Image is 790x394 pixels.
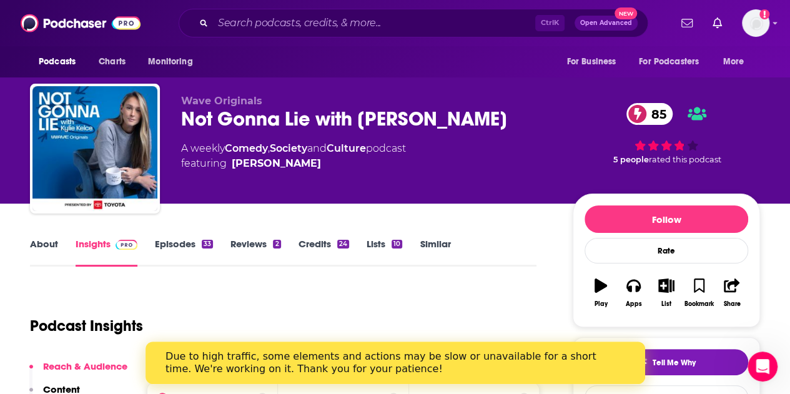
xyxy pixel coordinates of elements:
[181,156,406,171] span: featuring
[392,240,402,249] div: 10
[575,16,638,31] button: Open AdvancedNew
[723,300,740,308] div: Share
[653,358,696,368] span: Tell Me Why
[661,300,671,308] div: List
[535,15,565,31] span: Ctrl K
[580,20,632,26] span: Open Advanced
[270,142,307,154] a: Society
[337,240,349,249] div: 24
[230,238,280,267] a: Reviews2
[181,141,406,171] div: A weekly podcast
[684,300,714,308] div: Bookmark
[213,13,535,33] input: Search podcasts, credits, & more...
[30,238,58,267] a: About
[585,205,748,233] button: Follow
[307,142,327,154] span: and
[232,156,321,171] a: Kylie Kelce
[558,50,631,74] button: open menu
[748,352,778,382] iframe: Intercom live chat
[139,50,209,74] button: open menu
[179,9,648,37] div: Search podcasts, credits, & more...
[708,12,727,34] a: Show notifications dropdown
[585,349,748,375] button: tell me why sparkleTell Me Why
[76,238,137,267] a: InsightsPodchaser Pro
[626,300,642,308] div: Apps
[639,103,673,125] span: 85
[30,317,143,335] h1: Podcast Insights
[21,11,141,35] img: Podchaser - Follow, Share and Rate Podcasts
[742,9,769,37] span: Logged in as jartea
[327,142,366,154] a: Culture
[742,9,769,37] button: Show profile menu
[299,238,349,267] a: Credits24
[585,238,748,263] div: Rate
[32,86,157,211] img: Not Gonna Lie with Kylie Kelce
[91,50,133,74] a: Charts
[626,103,673,125] a: 85
[615,7,637,19] span: New
[202,240,213,249] div: 33
[99,53,126,71] span: Charts
[29,360,127,383] button: Reach & Audience
[420,238,450,267] a: Similar
[650,270,683,315] button: List
[181,95,262,107] span: Wave Originals
[613,155,649,164] span: 5 people
[716,270,748,315] button: Share
[146,342,645,384] iframe: Intercom live chat banner
[268,142,270,154] span: ,
[617,270,649,315] button: Apps
[759,9,769,19] svg: Add a profile image
[566,53,616,71] span: For Business
[676,12,698,34] a: Show notifications dropdown
[649,155,721,164] span: rated this podcast
[273,240,280,249] div: 2
[148,53,192,71] span: Monitoring
[116,240,137,250] img: Podchaser Pro
[39,53,76,71] span: Podcasts
[742,9,769,37] img: User Profile
[573,95,760,172] div: 85 5 peoplerated this podcast
[367,238,402,267] a: Lists10
[714,50,760,74] button: open menu
[631,50,717,74] button: open menu
[30,50,92,74] button: open menu
[585,270,617,315] button: Play
[225,142,268,154] a: Comedy
[639,53,699,71] span: For Podcasters
[155,238,213,267] a: Episodes33
[595,300,608,308] div: Play
[43,360,127,372] p: Reach & Audience
[723,53,744,71] span: More
[683,270,715,315] button: Bookmark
